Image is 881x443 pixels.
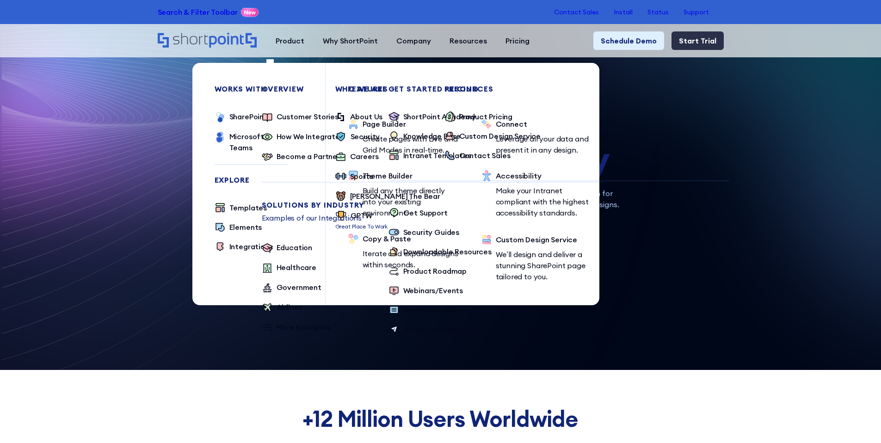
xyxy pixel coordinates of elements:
[505,35,530,46] div: Pricing
[229,221,262,233] div: Elements
[262,301,302,314] a: Airlines
[335,131,380,143] a: Security
[276,35,304,46] div: Product
[335,191,440,203] a: [PERSON_NAME] The Bear
[459,130,541,142] div: Custom Design Service
[262,242,313,254] a: Education
[158,6,238,18] a: Search & Filter Toolbar
[277,111,339,122] div: Customer Stories
[277,321,330,332] div: More Examples
[459,150,511,161] div: Contact Sales
[444,111,513,123] a: Product Pricing
[335,222,388,231] p: Great Place To Work
[403,111,476,122] div: ShortPoint Academy
[350,111,383,122] div: About Us
[684,8,709,16] a: Support
[215,85,288,92] div: works with
[444,85,785,92] div: pricing
[277,301,302,313] div: Airlines
[388,150,471,162] a: Intranet Templates
[277,151,340,162] div: Become a Partner
[444,130,541,142] a: Custom Design Service
[496,31,539,50] a: Pricing
[403,227,460,238] div: Security Guides
[388,111,476,123] a: ShortPoint Academy
[403,304,458,315] div: ShortPoint Blog
[672,31,724,50] a: Start Trial
[262,151,340,163] a: Become a Partner
[388,304,458,316] a: ShortPoint Blog
[403,324,488,335] div: Submit Feature Request
[277,282,321,293] div: Government
[262,321,330,334] a: More Examples
[351,131,380,142] div: Security
[388,85,729,92] div: Get Started Resources
[403,265,467,277] div: Product Roadmap
[262,212,602,223] p: Examples of our Integrations
[229,131,288,153] div: Microsoft Teams
[262,85,602,92] div: Overview
[554,8,599,16] a: Contact Sales
[158,104,724,177] h1: SharePoint Design has never been
[350,191,440,202] div: [PERSON_NAME] The Bear
[335,85,676,92] div: Who we are
[388,207,448,219] a: Get Support
[215,241,273,253] a: Integrations
[215,176,288,184] div: Explore
[229,202,267,213] div: Templates
[614,8,633,16] a: Install
[351,210,372,221] div: GPTW
[277,262,316,273] div: Healthcare
[215,111,267,123] a: SharePoint
[262,111,339,123] a: Customer Stories
[388,324,488,336] a: Submit Feature Request
[593,31,664,50] a: Schedule Demo
[215,131,288,153] a: Microsoft Teams
[229,241,273,252] div: Integrations
[229,111,267,122] div: SharePoint
[215,202,267,214] a: Templates
[440,31,496,50] a: Resources
[388,227,460,239] a: Security Guides
[145,407,737,431] h2: +12 Million Users Worldwide
[277,131,340,142] div: How We Integrate
[158,33,257,49] a: Home
[262,262,316,274] a: Healthcare
[388,246,492,258] a: Downloadable Resources
[388,130,461,142] a: Knowledge Base
[314,31,387,50] a: Why ShortPoint
[403,285,463,296] div: Webinars/Events
[350,151,379,162] div: Careers
[444,150,511,162] a: Contact Sales
[396,35,431,46] div: Company
[215,221,262,234] a: Elements
[403,150,471,161] div: Intranet Templates
[403,130,461,142] div: Knowledge Base
[403,207,448,218] div: Get Support
[403,246,492,257] div: Downloadable Resources
[262,201,602,209] div: Solutions by Industry
[323,35,378,46] div: Why ShortPoint
[335,171,373,183] a: Sports
[262,282,321,294] a: Government
[335,111,383,123] a: About Us
[459,111,513,122] div: Product Pricing
[335,210,388,222] a: GPTW
[277,242,313,253] div: Education
[388,285,463,297] a: Webinars/Events
[388,265,467,277] a: Product Roadmap
[647,8,669,16] a: Status
[450,35,487,46] div: Resources
[387,31,440,50] a: Company
[350,171,373,182] div: Sports
[262,131,340,143] a: How We Integrate
[266,31,314,50] a: Product
[335,151,379,163] a: Careers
